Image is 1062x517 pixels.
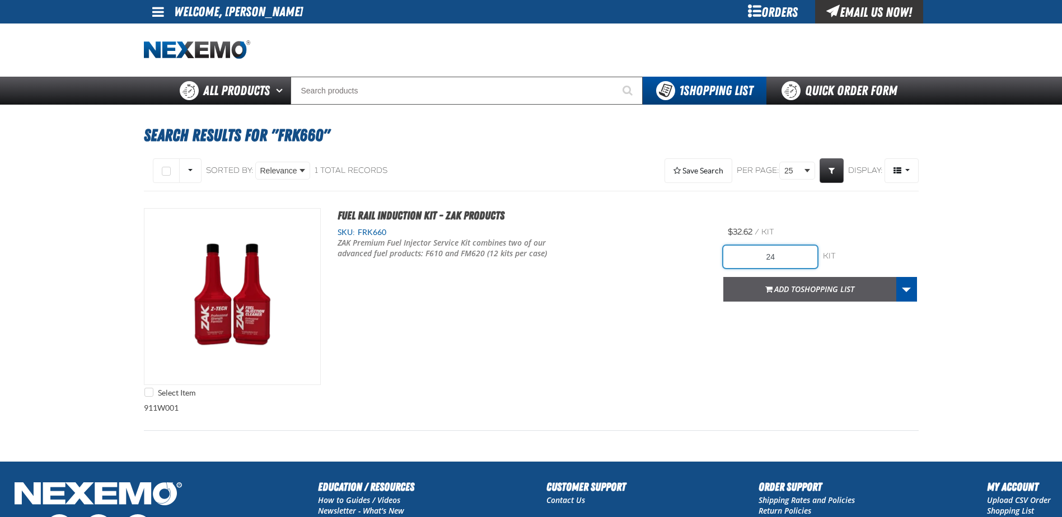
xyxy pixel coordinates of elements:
[885,159,918,182] span: Product Grid Views Toolbar
[11,478,185,511] img: Nexemo Logo
[144,191,919,430] div: 911W001
[144,209,320,384] : View Details of the Fuel Rail Induction Kit - ZAK Products
[755,227,759,237] span: /
[766,77,918,105] a: Quick Order Form
[665,158,732,183] button: Expand or Collapse Saved Search drop-down to save a search query
[315,166,387,176] div: 1 total records
[679,83,684,98] strong: 1
[206,166,254,175] span: Sorted By:
[546,478,626,495] h2: Customer Support
[203,81,270,101] span: All Products
[291,77,643,105] input: Search
[987,505,1034,516] a: Shopping List
[318,495,400,505] a: How to Guides / Videos
[823,251,917,262] div: kit
[355,228,386,237] span: FRK660
[737,166,779,176] span: Per page:
[260,165,297,177] span: Relevance
[144,40,250,60] a: Home
[679,83,753,98] span: Shopping List
[144,388,153,397] input: Select Item
[318,505,404,516] a: Newsletter - What's New
[144,40,250,60] img: Nexemo logo
[643,77,766,105] button: You have 1 Shopping List. Open to view details
[338,209,504,222] a: Fuel Rail Induction Kit - ZAK Products
[848,166,883,175] span: Display:
[144,388,195,398] label: Select Item
[885,158,919,183] button: Product Grid Views Toolbar
[615,77,643,105] button: Start Searching
[987,478,1051,495] h2: My Account
[179,158,202,183] button: Rows selection options
[144,120,919,151] h1: Search Results for "FRK660"
[896,277,917,302] a: More Actions
[723,277,896,302] button: Add toShopping List
[682,166,723,175] span: Save Search
[723,246,817,268] input: Product Quantity
[144,209,320,384] img: Fuel Rail Induction Kit - ZAK Products
[759,495,855,505] a: Shipping Rates and Policies
[759,478,855,495] h2: Order Support
[774,284,854,294] span: Add to
[759,505,811,516] a: Return Policies
[338,238,559,259] p: ZAK Premium Fuel Injector Service Kit combines two of our advanced fuel products: F610 and FM620 ...
[338,227,707,238] div: SKU:
[272,77,291,105] button: Open All Products pages
[801,284,854,294] span: Shopping List
[318,478,414,495] h2: Education / Resources
[987,495,1051,505] a: Upload CSV Order
[820,158,844,183] a: Expand or Collapse Grid Filters
[784,165,802,177] span: 25
[728,227,752,237] span: $32.62
[546,495,585,505] a: Contact Us
[761,227,774,237] span: kit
